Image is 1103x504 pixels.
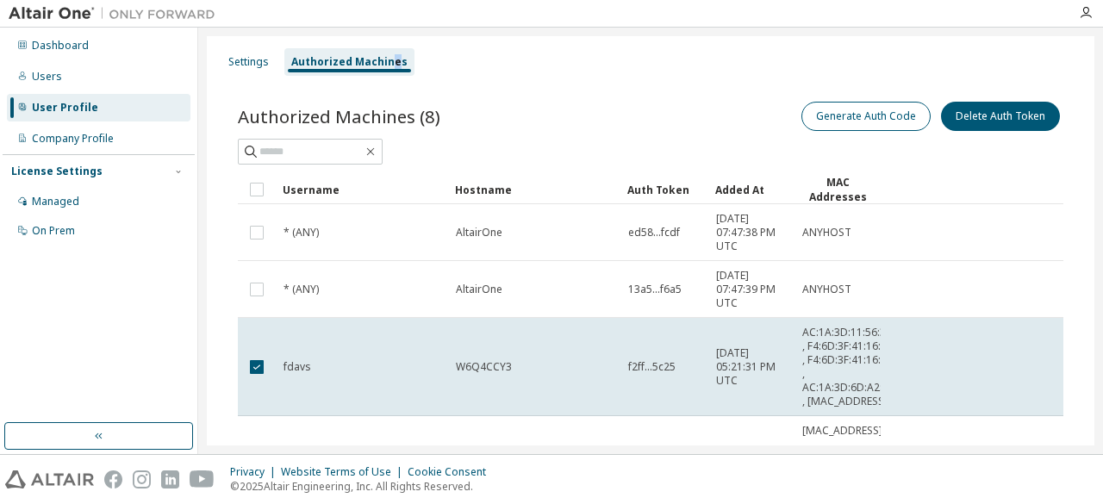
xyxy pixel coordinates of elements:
span: fdavs [284,360,311,374]
span: [DATE] 05:21:31 PM UTC [716,346,787,388]
p: © 2025 Altair Engineering, Inc. All Rights Reserved. [230,479,496,494]
div: Added At [715,176,788,203]
div: Company Profile [32,132,114,146]
div: Privacy [230,465,281,479]
span: AltairOne [456,226,502,240]
img: linkedin.svg [161,470,179,488]
div: MAC Addresses [801,175,874,204]
span: Authorized Machines (8) [238,104,440,128]
div: Cookie Consent [408,465,496,479]
span: [DATE] 07:47:39 PM UTC [716,269,787,310]
span: W6Q4CCY3 [456,360,512,374]
span: AC:1A:3D:11:56:31 , F4:6D:3F:41:16:BB , F4:6D:3F:41:16:B7 , AC:1A:3D:6D:A2:4C , [MAC_ADDRESS] [802,326,895,408]
div: Settings [228,55,269,69]
img: facebook.svg [104,470,122,488]
button: Generate Auth Code [801,102,931,131]
div: Auth Token [627,176,701,203]
div: Users [32,70,62,84]
div: Dashboard [32,39,89,53]
span: * (ANY) [284,226,319,240]
span: AltairOne [456,283,502,296]
span: f2ff...5c25 [628,360,676,374]
div: Authorized Machines [291,55,408,69]
span: * (ANY) [284,283,319,296]
div: Website Terms of Use [281,465,408,479]
span: [DATE] 07:47:38 PM UTC [716,212,787,253]
button: Delete Auth Token [941,102,1060,131]
div: On Prem [32,224,75,238]
img: altair_logo.svg [5,470,94,488]
div: Managed [32,195,79,208]
span: 13a5...f6a5 [628,283,682,296]
div: User Profile [32,101,98,115]
img: Altair One [9,5,224,22]
span: ANYHOST [802,283,851,296]
img: instagram.svg [133,470,151,488]
span: ed58...fcdf [628,226,680,240]
div: Username [283,176,441,203]
div: License Settings [11,165,103,178]
img: youtube.svg [190,470,215,488]
span: ANYHOST [802,226,851,240]
div: Hostname [455,176,614,203]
